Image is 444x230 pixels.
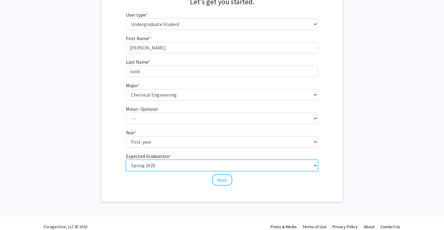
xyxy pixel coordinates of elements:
[126,129,136,136] label: Year
[126,35,149,41] span: First Name
[303,224,327,229] a: Terms of Use
[126,105,158,113] label: Minor
[271,224,297,229] a: Press & Media
[5,203,26,225] iframe: Chat
[126,59,148,65] span: Last Name
[212,174,232,186] button: Next
[333,224,358,229] a: Privacy Policy
[364,224,375,229] a: About
[138,106,158,112] i: - Optional
[126,152,171,160] label: Expected Graduation
[126,11,147,18] label: User type
[381,224,400,229] a: Contact Us
[126,82,140,89] label: Major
